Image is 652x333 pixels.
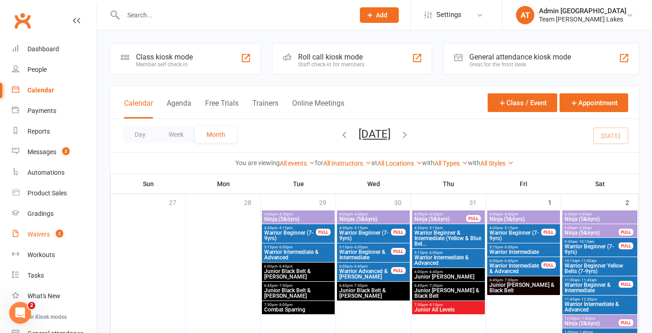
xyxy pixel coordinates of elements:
[422,159,435,166] strong: with
[27,169,65,176] div: Automations
[277,245,293,249] span: - 6:00pm
[280,160,315,167] a: All events
[414,226,483,230] span: 4:30pm
[489,245,558,249] span: 5:15pm
[339,264,391,269] span: 6:00pm
[560,93,628,112] button: Appointment
[235,159,280,166] strong: You are viewing
[561,174,639,193] th: Sat
[577,212,592,216] span: - 9:00am
[277,303,293,307] span: - 8:00pm
[564,259,636,263] span: 10:15am
[277,212,293,216] span: - 4:30pm
[359,128,391,140] button: [DATE]
[489,212,558,216] span: 4:00pm
[564,317,619,321] span: 12:30pm
[27,66,47,73] div: People
[12,101,97,121] a: Payments
[261,174,336,193] th: Tue
[486,174,561,193] th: Fri
[252,99,278,118] button: Trainers
[277,226,293,230] span: - 5:15pm
[264,307,333,312] span: Combat Sparring
[580,259,597,263] span: - 11:00am
[339,226,391,230] span: 4:30pm
[244,194,261,209] div: 28
[11,9,34,32] a: Clubworx
[339,269,391,279] span: Warrior Advanced & [PERSON_NAME]
[414,284,483,288] span: 6:45pm
[503,212,518,216] span: - 4:30pm
[157,126,195,143] button: Week
[469,61,571,68] div: Great for the front desk
[264,230,316,241] span: Warrior Beginner (7-9yrs)
[577,240,594,244] span: - 10:15am
[353,284,368,288] span: - 7:30pm
[414,307,483,312] span: Junior All Levels
[339,249,391,260] span: Warrior Beginner & Intermediate
[564,282,619,293] span: Warrior Beginner & Intermediate
[353,212,368,216] span: - 4:30pm
[625,194,638,209] div: 2
[428,284,443,288] span: - 7:30pm
[27,292,60,300] div: What's New
[123,126,157,143] button: Day
[27,210,54,217] div: Gradings
[619,319,633,326] div: FULL
[619,229,633,236] div: FULL
[469,194,486,209] div: 31
[360,7,399,23] button: Add
[264,226,316,230] span: 4:30pm
[195,126,237,143] button: Month
[339,216,408,222] span: Ninjas (5&6yrs)
[414,212,467,216] span: 4:00pm
[12,286,97,306] a: What's New
[489,278,558,282] span: 6:45pm
[377,160,422,167] a: All Locations
[27,107,56,114] div: Payments
[27,189,67,197] div: Product Sales
[539,7,626,15] div: Admin [GEOGRAPHIC_DATA]
[548,194,561,209] div: 1
[371,159,377,166] strong: at
[580,297,597,301] span: - 12:30pm
[264,288,333,299] span: Junior Black Belt & [PERSON_NAME]
[111,174,186,193] th: Sun
[428,251,443,255] span: - 6:00pm
[292,99,344,118] button: Online Meetings
[391,248,406,255] div: FULL
[414,270,483,274] span: 6:00pm
[298,61,364,68] div: Staff check-in for members
[489,230,542,241] span: Warrior Beginner (7-9yrs)
[414,274,483,279] span: Junior [PERSON_NAME]
[564,216,636,222] span: Ninja (5&6yrs)
[376,11,387,19] span: Add
[436,5,462,25] span: Settings
[428,303,443,307] span: - 8:15pm
[503,245,518,249] span: - 6:00pm
[186,174,261,193] th: Mon
[428,212,443,216] span: - 4:30pm
[12,59,97,80] a: People
[28,302,35,309] span: 2
[167,99,191,118] button: Agenda
[580,317,595,321] span: - 1:00pm
[12,245,97,265] a: Workouts
[391,229,406,236] div: FULL
[619,242,633,249] div: FULL
[577,226,592,230] span: - 9:30am
[503,278,518,282] span: - 7:30pm
[277,284,293,288] span: - 7:30pm
[319,194,336,209] div: 29
[264,216,333,222] span: Ninja (5&6yrs)
[564,240,619,244] span: 9:30am
[580,278,597,282] span: - 11:45am
[488,93,557,112] button: Class / Event
[503,226,518,230] span: - 5:15pm
[489,249,558,255] span: Warrior Intermediate
[516,6,534,24] div: AT
[428,226,443,230] span: - 5:15pm
[466,215,481,222] div: FULL
[264,212,333,216] span: 4:00pm
[315,159,323,166] strong: for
